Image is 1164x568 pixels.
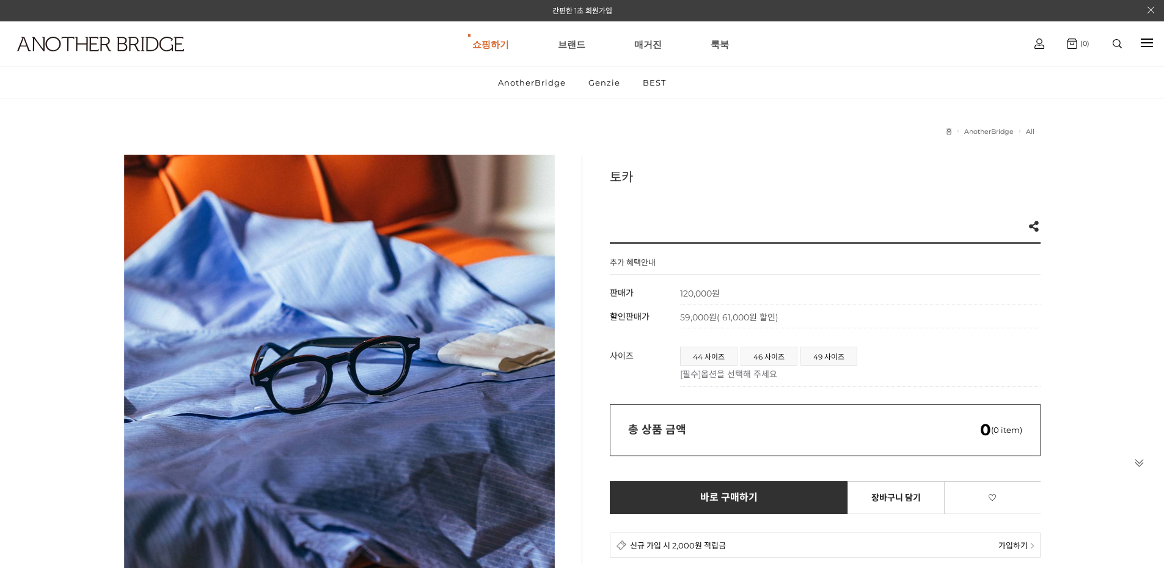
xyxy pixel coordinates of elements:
[700,492,758,503] span: 바로 구매하기
[17,37,184,51] img: logo
[632,67,676,98] a: BEST
[1026,127,1034,136] a: All
[1077,39,1089,48] span: (0)
[946,127,952,136] a: 홈
[680,367,1034,380] p: [필수]
[610,256,656,274] h4: 추가 혜택안내
[558,22,585,66] a: 브랜드
[741,347,797,365] a: 46 사이즈
[847,481,945,514] a: 장바구니 담기
[741,347,797,366] li: 46 사이즈
[1067,39,1077,49] img: cart
[628,423,686,437] strong: 총 상품 금액
[488,67,576,98] a: AnotherBridge
[800,347,857,366] li: 49 사이즈
[610,167,1041,185] h3: 토카
[472,22,509,66] a: 쇼핑하기
[964,127,1014,136] a: AnotherBridge
[552,6,612,15] a: 간편한 1초 회원가입
[1030,543,1034,549] img: npay_sp_more.png
[630,539,726,551] span: 신규 가입 시 2,000원 적립금
[701,369,777,380] span: 옵션을 선택해 주세요
[610,481,849,514] a: 바로 구매하기
[610,533,1041,558] a: 신규 가입 시 2,000원 적립금 가입하기
[711,22,729,66] a: 룩북
[681,347,737,365] a: 44 사이즈
[610,287,634,298] span: 판매가
[980,425,1022,435] span: (0 item)
[610,311,650,322] span: 할인판매가
[680,288,720,299] strong: 120,000원
[578,67,631,98] a: Genzie
[980,420,991,440] em: 0
[610,341,680,387] th: 사이즈
[634,22,662,66] a: 매거진
[1067,39,1089,49] a: (0)
[1113,39,1122,48] img: search
[1034,39,1044,49] img: cart
[617,540,627,550] img: detail_membership.png
[6,37,181,81] a: logo
[801,347,857,365] a: 49 사이즈
[680,347,738,366] li: 44 사이즈
[680,312,778,323] span: 59,000원
[998,539,1028,551] span: 가입하기
[717,312,778,323] span: ( 61,000원 할인)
